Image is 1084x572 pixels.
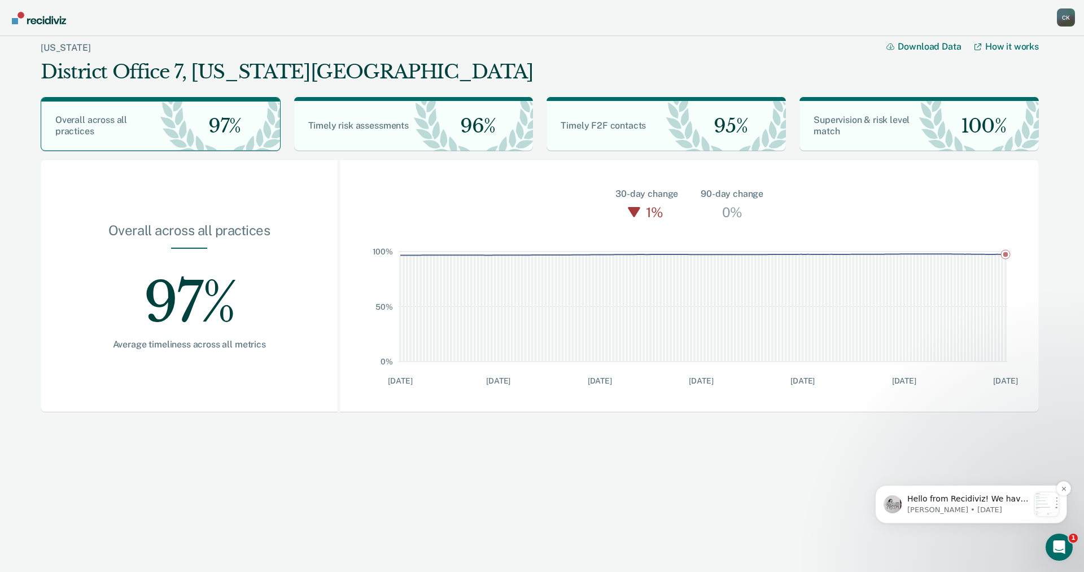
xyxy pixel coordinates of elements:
div: 0% [719,201,745,223]
div: 90-day change [701,187,763,201]
iframe: Intercom notifications message [858,414,1084,542]
button: Dismiss notification [198,67,213,82]
a: [US_STATE] [41,42,90,53]
iframe: Intercom live chat [1046,534,1073,561]
text: [DATE] [790,376,815,385]
span: 1 [1069,534,1078,543]
img: Recidiviz [12,12,66,24]
button: Download Data [886,41,974,52]
div: C K [1057,8,1075,27]
div: Average timeliness across all metrics [77,339,301,350]
span: 100% [952,115,1007,138]
div: 1% [643,201,666,223]
span: 95% [705,115,748,138]
img: Profile image for Kim [25,81,43,99]
span: Timely risk assessments [308,120,409,131]
span: 97% [199,115,241,138]
p: Message from Kim, sent 1d ago [49,91,171,101]
div: 30-day change [615,187,678,201]
div: Overall across all practices [77,222,301,248]
span: Supervision & risk level match [814,115,910,137]
text: [DATE] [588,376,612,385]
a: How it works [974,41,1039,52]
span: 96% [451,115,496,138]
text: [DATE] [689,376,714,385]
button: Profile dropdown button [1057,8,1075,27]
text: [DATE] [994,376,1018,385]
text: [DATE] [892,376,916,385]
div: 97% [77,249,301,339]
span: Hello from Recidiviz! We have some exciting news. Officers will now have their own Overview page ... [49,80,171,448]
text: [DATE] [486,376,510,385]
span: Timely F2F contacts [561,120,646,131]
span: Overall across all practices [55,115,127,137]
text: [DATE] [388,376,413,385]
div: message notification from Kim, 1d ago. Hello from Recidiviz! We have some exciting news. Officers... [17,71,209,109]
div: District Office 7, [US_STATE][GEOGRAPHIC_DATA] [41,60,533,83]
